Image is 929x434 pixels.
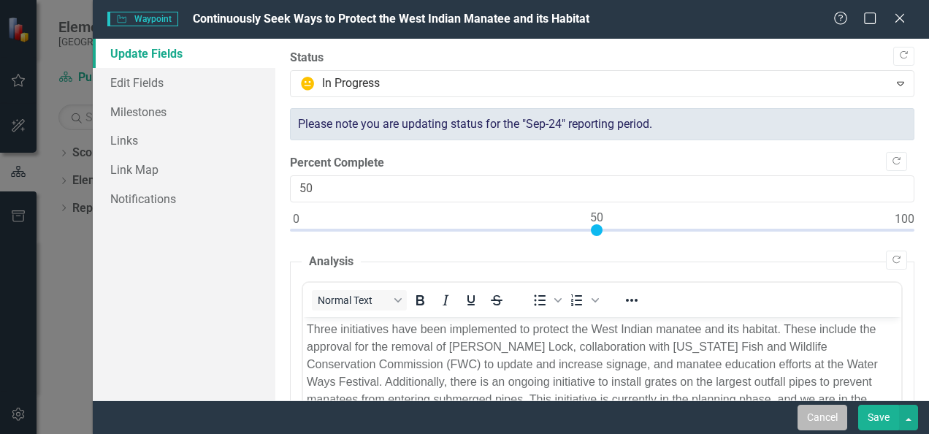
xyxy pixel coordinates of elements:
[193,12,589,26] span: Continuously Seek Ways to Protect the West Indian Manatee and its Habitat
[484,290,509,311] button: Strikethrough
[4,4,595,109] p: Three initiatives have been implemented to protect the West Indian manatee and its habitat. These...
[93,97,275,126] a: Milestones
[459,290,483,311] button: Underline
[312,290,407,311] button: Block Normal Text
[93,39,275,68] a: Update Fields
[318,294,389,306] span: Normal Text
[408,290,432,311] button: Bold
[93,184,275,213] a: Notifications
[302,254,361,270] legend: Analysis
[619,290,644,311] button: Reveal or hide additional toolbar items
[290,50,914,66] label: Status
[93,155,275,184] a: Link Map
[858,405,899,430] button: Save
[290,108,914,141] div: Please note you are updating status for the "Sep-24" reporting period.
[93,126,275,155] a: Links
[433,290,458,311] button: Italic
[93,68,275,97] a: Edit Fields
[527,290,564,311] div: Bullet list
[290,155,914,172] label: Percent Complete
[565,290,601,311] div: Numbered list
[107,12,177,26] span: Waypoint
[798,405,847,430] button: Cancel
